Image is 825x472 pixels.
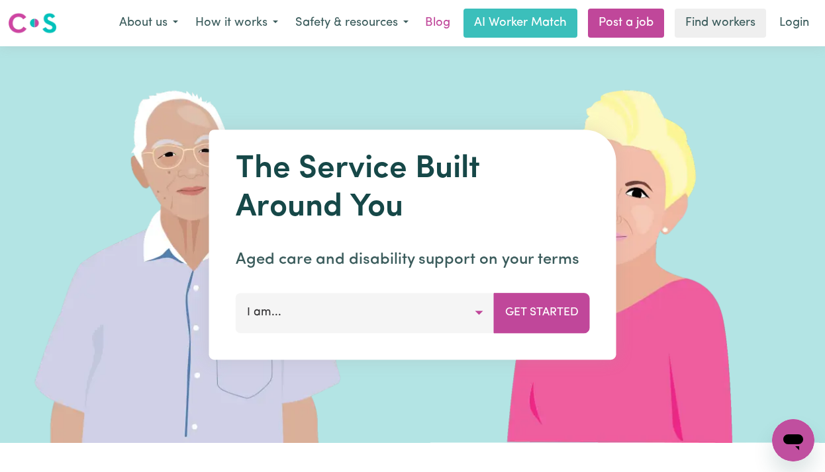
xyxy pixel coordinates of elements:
[771,9,817,38] a: Login
[772,419,814,461] iframe: Button to launch messaging window
[111,9,187,37] button: About us
[236,293,495,333] button: I am...
[417,9,458,38] a: Blog
[187,9,287,37] button: How it works
[494,293,590,333] button: Get Started
[236,248,590,272] p: Aged care and disability support on your terms
[588,9,664,38] a: Post a job
[8,8,57,38] a: Careseekers logo
[675,9,766,38] a: Find workers
[463,9,577,38] a: AI Worker Match
[8,11,57,35] img: Careseekers logo
[236,151,590,227] h1: The Service Built Around You
[287,9,417,37] button: Safety & resources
